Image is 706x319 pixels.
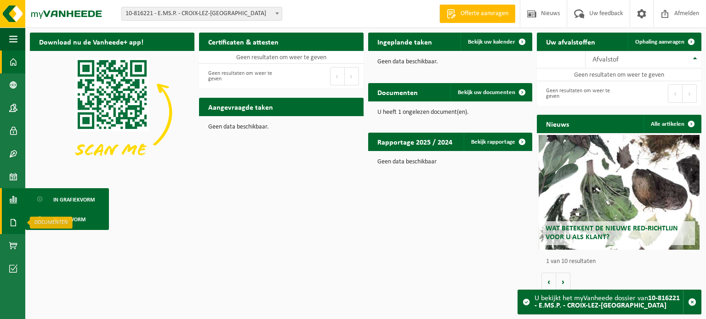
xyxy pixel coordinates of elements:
a: Bekijk rapportage [464,133,531,151]
button: Previous [668,84,683,103]
h2: Rapportage 2025 / 2024 [368,133,461,151]
button: Volgende [556,273,570,291]
span: 10-816221 - E.MS.P. - CROIX-LEZ-ROUVEROY [122,7,282,20]
p: U heeft 1 ongelezen document(en). [377,109,524,116]
div: U bekijkt het myVanheede dossier van [535,290,683,314]
strong: 10-816221 - E.MS.P. - CROIX-LEZ-[GEOGRAPHIC_DATA] [535,295,680,309]
button: Next [683,84,697,103]
span: Bekijk uw documenten [458,90,515,95]
span: Bekijk uw kalender [468,39,515,45]
a: Wat betekent de nieuwe RED-richtlijn voor u als klant? [539,135,700,250]
td: Geen resultaten om weer te geven [537,68,701,81]
h2: Uw afvalstoffen [537,33,604,50]
span: Ophaling aanvragen [635,39,684,45]
div: Geen resultaten om weer te geven [204,66,277,86]
span: 10-816221 - E.MS.P. - CROIX-LEZ-ROUVEROY [121,7,282,21]
a: Alle artikelen [643,115,700,133]
button: Next [345,67,359,85]
a: Bekijk uw kalender [461,33,531,51]
span: Wat betekent de nieuwe RED-richtlijn voor u als klant? [546,225,678,241]
h2: Documenten [368,83,427,101]
p: Geen data beschikbaar. [377,59,524,65]
a: In grafiekvorm [28,190,107,208]
span: In grafiekvorm [53,191,95,208]
a: Bekijk uw documenten [450,83,531,101]
p: 1 van 10 resultaten [546,258,697,265]
h2: Download nu de Vanheede+ app! [30,33,153,50]
button: Vorige [541,273,556,291]
p: Geen data beschikbaar [377,159,524,165]
span: Offerte aanvragen [458,9,511,18]
h2: Certificaten & attesten [199,33,288,50]
span: Afvalstof [592,56,619,63]
div: Geen resultaten om weer te geven [541,84,615,104]
a: Offerte aanvragen [439,5,515,23]
h2: Ingeplande taken [368,33,441,50]
a: Ophaling aanvragen [628,33,700,51]
button: Previous [330,67,345,85]
td: Geen resultaten om weer te geven [199,51,364,64]
a: In lijstvorm [28,210,107,228]
p: Geen data beschikbaar. [208,124,354,130]
span: In lijstvorm [53,211,85,228]
img: Download de VHEPlus App [30,51,194,174]
h2: Nieuws [537,115,578,133]
h2: Aangevraagde taken [199,98,282,116]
